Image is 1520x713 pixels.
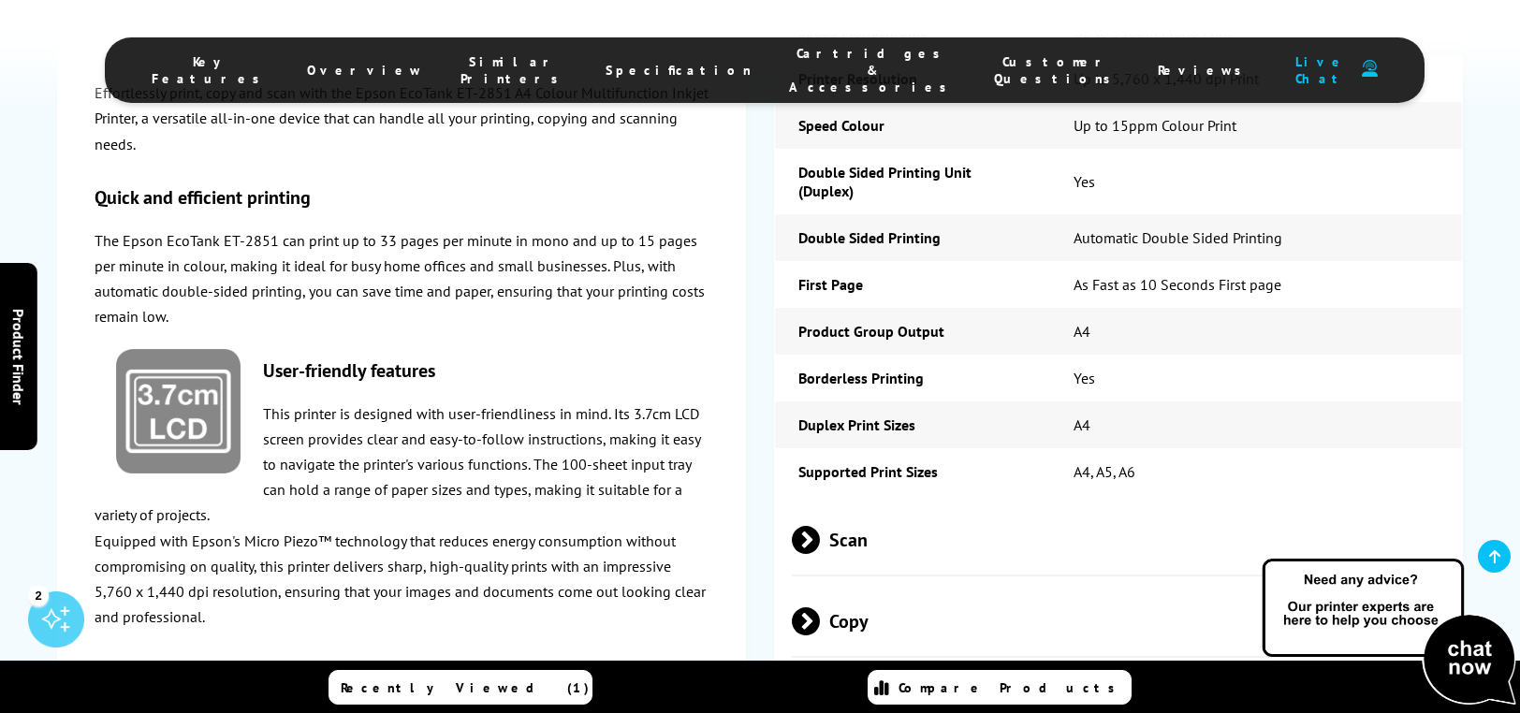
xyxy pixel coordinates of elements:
[95,658,709,682] h3: Effortless scanning and copying
[95,400,709,528] p: This printer is designed with user-friendliness in mind. Its 3.7cm LCD screen provides clear and ...
[9,309,28,405] span: Product Finder
[1050,149,1463,214] td: Yes
[95,228,709,330] p: The Epson EcoTank ET-2851 can print up to 33 pages per minute in mono and up to 15 pages per minu...
[28,585,49,605] div: 2
[1050,401,1463,448] td: A4
[307,62,423,79] span: Overview
[152,53,270,87] span: Key Features
[775,355,1050,401] td: Borderless Printing
[95,528,709,630] p: Equipped with Epson's Micro Piezo™ technology that reduces energy consumption without compromisin...
[1050,102,1463,149] td: Up to 15ppm Colour Print
[1289,53,1352,87] span: Live Chat
[95,185,709,210] h3: Quick and efficient printing
[792,586,1445,656] span: Copy
[95,357,709,382] h3: User-friendly features
[1258,556,1520,709] img: Open Live Chat window
[775,261,1050,308] td: First Page
[460,53,568,87] span: Similar Printers
[775,401,1050,448] td: Duplex Print Sizes
[1050,355,1463,401] td: Yes
[775,149,1050,214] td: Double Sided Printing Unit (Duplex)
[868,670,1132,705] a: Compare Products
[1050,261,1463,308] td: As Fast as 10 Seconds First page
[775,102,1050,149] td: Speed Colour
[95,80,709,157] p: Effortlessly print, copy and scan with the Epson EcoTank ET-2851 A4 Colour Multifunction Inkjet P...
[1158,62,1251,79] span: Reviews
[789,45,957,95] span: Cartridges & Accessories
[606,62,752,79] span: Specification
[775,214,1050,261] td: Double Sided Printing
[775,308,1050,355] td: Product Group Output
[775,448,1050,495] td: Supported Print Sizes
[116,348,241,473] img: Epson-3.7cm-Display-Icon.png
[899,679,1125,696] span: Compare Products
[1050,214,1463,261] td: Automatic Double Sided Printing
[341,679,590,696] span: Recently Viewed (1)
[1362,60,1378,78] img: user-headset-duotone.svg
[792,504,1445,575] span: Scan
[1050,448,1463,495] td: A4, A5, A6
[329,670,592,705] a: Recently Viewed (1)
[1050,308,1463,355] td: A4
[994,53,1120,87] span: Customer Questions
